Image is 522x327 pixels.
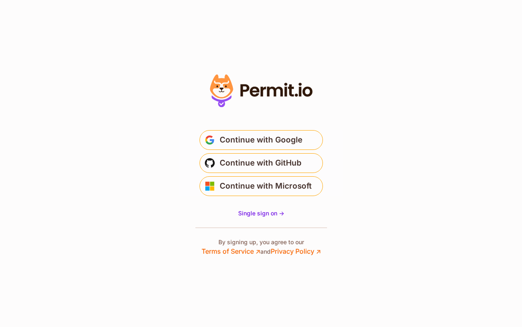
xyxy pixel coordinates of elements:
[200,176,323,196] button: Continue with Microsoft
[202,238,321,256] p: By signing up, you agree to our and
[220,180,312,193] span: Continue with Microsoft
[238,210,284,217] span: Single sign on ->
[220,156,302,170] span: Continue with GitHub
[238,209,284,217] a: Single sign on ->
[200,153,323,173] button: Continue with GitHub
[200,130,323,150] button: Continue with Google
[202,247,260,255] a: Terms of Service ↗
[271,247,321,255] a: Privacy Policy ↗
[220,133,302,147] span: Continue with Google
